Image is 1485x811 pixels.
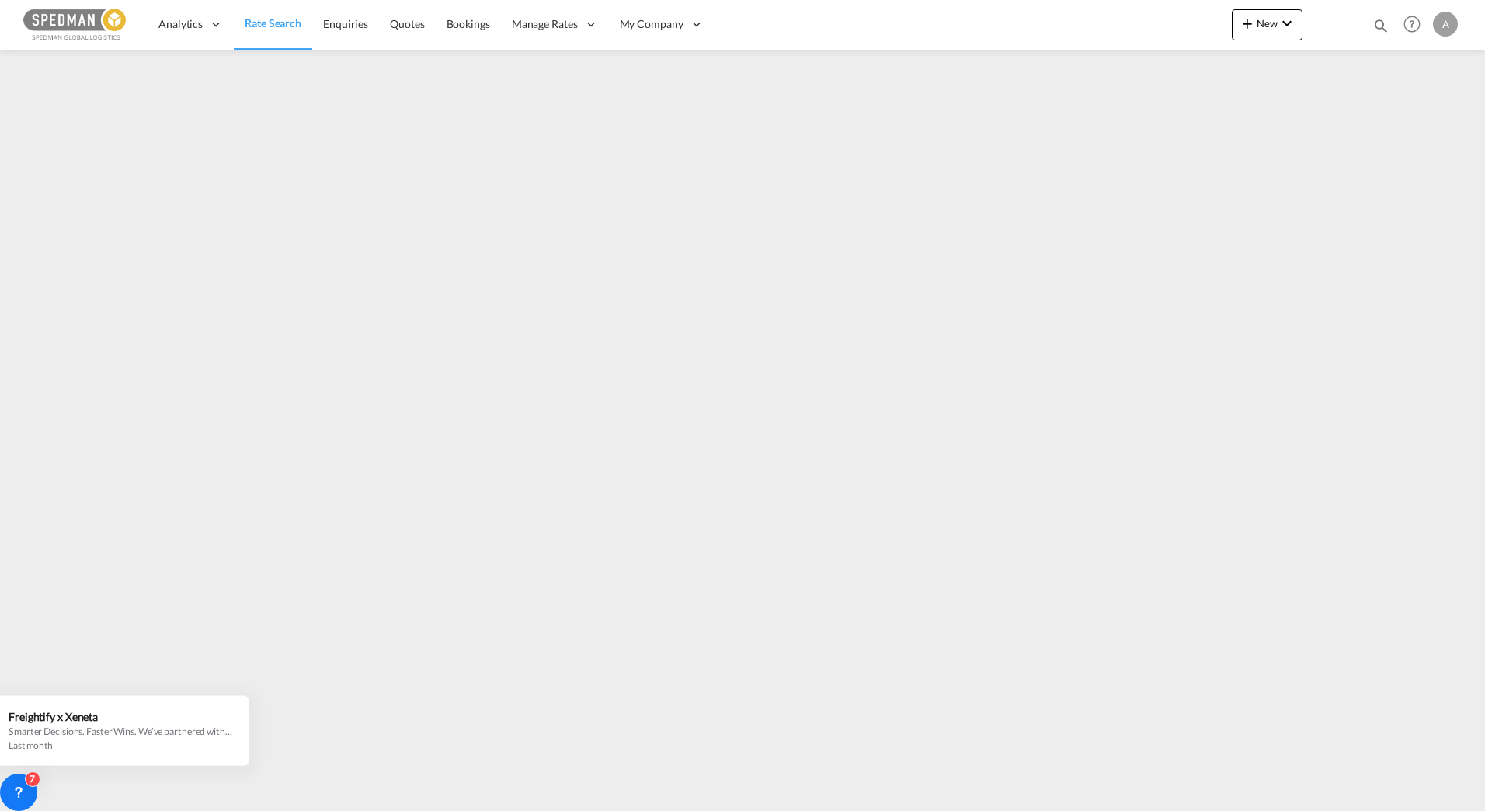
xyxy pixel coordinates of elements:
[23,7,128,42] img: c12ca350ff1b11efb6b291369744d907.png
[158,16,203,32] span: Analytics
[1372,17,1389,34] md-icon: icon-magnify
[1238,17,1296,30] span: New
[447,17,490,30] span: Bookings
[1433,12,1458,37] div: A
[620,16,683,32] span: My Company
[512,16,578,32] span: Manage Rates
[1399,11,1425,37] span: Help
[1372,17,1389,40] div: icon-magnify
[1399,11,1433,39] div: Help
[245,16,301,30] span: Rate Search
[1278,14,1296,33] md-icon: icon-chevron-down
[1238,14,1257,33] md-icon: icon-plus 400-fg
[1232,9,1302,40] button: icon-plus 400-fgNewicon-chevron-down
[323,17,368,30] span: Enquiries
[390,17,424,30] span: Quotes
